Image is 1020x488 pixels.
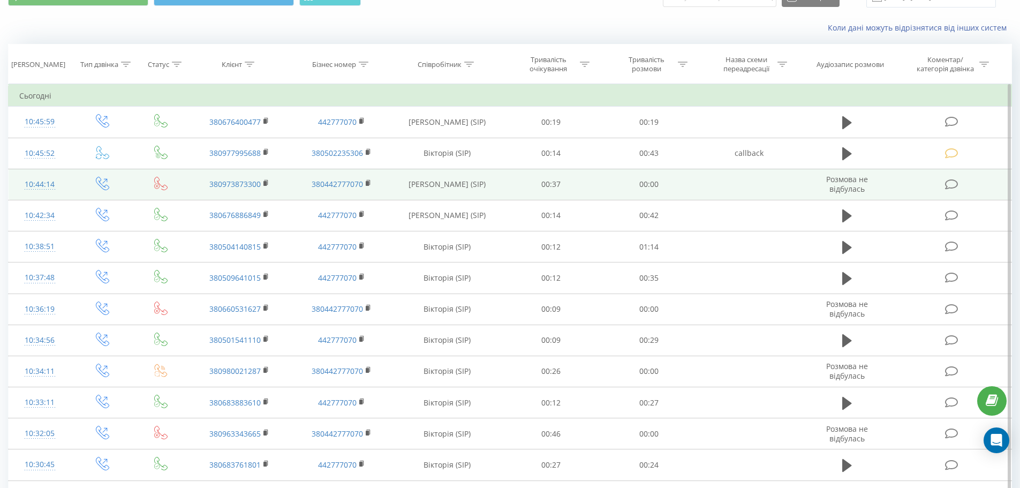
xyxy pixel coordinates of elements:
[209,397,261,408] a: 380683883610
[318,117,357,127] a: 442777070
[209,429,261,439] a: 380963343665
[209,304,261,314] a: 380660531627
[209,148,261,158] a: 380977995688
[826,174,868,194] span: Розмова не відбулась
[318,460,357,470] a: 442777070
[312,304,363,314] a: 380442777070
[600,418,698,449] td: 00:00
[502,200,600,231] td: 00:14
[209,273,261,283] a: 380509641015
[318,242,357,252] a: 442777070
[19,392,61,413] div: 10:33:11
[392,231,502,262] td: Вікторія (SIP)
[19,143,61,164] div: 10:45:52
[209,117,261,127] a: 380676400477
[148,60,169,69] div: Статус
[312,366,363,376] a: 380442777070
[502,387,600,418] td: 00:12
[502,262,600,294] td: 00:12
[618,55,675,73] div: Тривалість розмови
[318,335,357,345] a: 442777070
[19,236,61,257] div: 10:38:51
[520,55,577,73] div: Тривалість очікування
[826,424,868,444] span: Розмова не відбулась
[392,262,502,294] td: Вікторія (SIP)
[502,107,600,138] td: 00:19
[19,267,61,288] div: 10:37:48
[600,200,698,231] td: 00:42
[318,210,357,220] a: 442777070
[817,60,884,69] div: Аудіозапис розмови
[600,449,698,481] td: 00:24
[600,356,698,387] td: 00:00
[19,454,61,475] div: 10:30:45
[392,107,502,138] td: [PERSON_NAME] (SIP)
[826,299,868,319] span: Розмова не відбулась
[19,330,61,351] div: 10:34:56
[502,449,600,481] td: 00:27
[312,429,363,439] a: 380442777070
[209,460,261,470] a: 380683761801
[502,231,600,262] td: 00:12
[392,294,502,325] td: Вікторія (SIP)
[19,205,61,226] div: 10:42:34
[222,60,242,69] div: Клієнт
[209,335,261,345] a: 380501541110
[318,397,357,408] a: 442777070
[600,325,698,356] td: 00:29
[392,200,502,231] td: [PERSON_NAME] (SIP)
[19,423,61,444] div: 10:32:05
[914,55,977,73] div: Коментар/категорія дзвінка
[392,169,502,200] td: [PERSON_NAME] (SIP)
[600,294,698,325] td: 00:00
[717,55,775,73] div: Назва схеми переадресації
[600,231,698,262] td: 01:14
[600,387,698,418] td: 00:27
[502,325,600,356] td: 00:09
[600,262,698,294] td: 00:35
[502,138,600,169] td: 00:14
[502,418,600,449] td: 00:46
[392,449,502,481] td: Вікторія (SIP)
[209,179,261,189] a: 380973873300
[209,242,261,252] a: 380504140815
[600,138,698,169] td: 00:43
[600,169,698,200] td: 00:00
[19,174,61,195] div: 10:44:14
[828,22,1012,33] a: Коли дані можуть відрізнятися вiд інших систем
[418,60,462,69] div: Співробітник
[19,361,61,382] div: 10:34:11
[698,138,799,169] td: callback
[80,60,118,69] div: Тип дзвінка
[209,210,261,220] a: 380676886849
[502,294,600,325] td: 00:09
[392,387,502,418] td: Вікторія (SIP)
[19,111,61,132] div: 10:45:59
[312,148,363,158] a: 380502235306
[392,418,502,449] td: Вікторія (SIP)
[502,169,600,200] td: 00:37
[392,356,502,387] td: Вікторія (SIP)
[392,325,502,356] td: Вікторія (SIP)
[209,366,261,376] a: 380980021287
[826,361,868,381] span: Розмова не відбулась
[9,85,1012,107] td: Сьогодні
[19,299,61,320] div: 10:36:19
[312,179,363,189] a: 380442777070
[312,60,356,69] div: Бізнес номер
[392,138,502,169] td: Вікторія (SIP)
[600,107,698,138] td: 00:19
[11,60,65,69] div: [PERSON_NAME]
[318,273,357,283] a: 442777070
[502,356,600,387] td: 00:26
[984,427,1009,453] div: Open Intercom Messenger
